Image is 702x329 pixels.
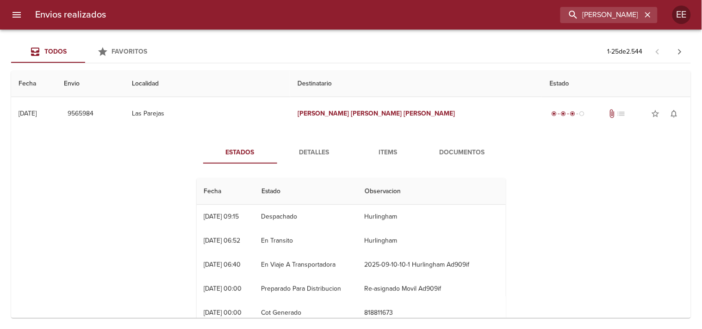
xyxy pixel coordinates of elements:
em: [PERSON_NAME] [404,110,455,117]
button: 9565984 [64,105,97,122]
th: Envio [56,71,124,97]
button: menu [6,4,28,26]
span: notifications_none [670,109,679,118]
button: Activar notificaciones [665,104,683,123]
span: Estados [209,147,272,158]
span: Pagina anterior [646,47,669,56]
div: En viaje [550,109,587,118]
span: Favoritos [112,48,148,55]
td: Las Parejas [124,97,290,130]
th: Observacion [357,178,506,205]
span: Todos [44,48,67,55]
span: 9565984 [68,108,93,120]
td: Despachado [254,205,357,229]
span: radio_button_checked [570,111,576,116]
span: radio_button_checked [552,111,557,116]
th: Estado [542,71,691,97]
td: En Viaje A Transportadora [254,253,357,277]
button: Agregar a favoritos [646,104,665,123]
em: [PERSON_NAME] [351,110,402,117]
em: [PERSON_NAME] [298,110,349,117]
span: Detalles [283,147,346,158]
span: Pagina siguiente [669,41,691,63]
td: En Transito [254,229,357,253]
div: [DATE] 00:00 [204,309,242,317]
td: Preparado Para Distribucion [254,277,357,301]
span: radio_button_unchecked [579,111,585,116]
div: Tabs Envios [11,41,159,63]
td: Re-asignado Movil Ad909if [357,277,506,301]
td: 2025-09-10-10-1 Hurlingham Ad909if [357,253,506,277]
span: Documentos [431,147,494,158]
span: Tiene documentos adjuntos [607,109,616,118]
span: No tiene pedido asociado [616,109,626,118]
div: Tabs detalle de guia [203,141,499,164]
td: Hurlingham [357,229,506,253]
td: Cot Generado [254,301,357,325]
th: Destinatario [290,71,542,97]
div: Abrir información de usuario [672,6,691,24]
th: Fecha [197,178,254,205]
div: [DATE] 00:00 [204,285,242,292]
div: [DATE] 06:52 [204,237,241,244]
div: [DATE] 09:15 [204,213,239,220]
div: [DATE] 06:40 [204,261,241,268]
h6: Envios realizados [35,7,106,22]
input: buscar [560,7,642,23]
span: Items [357,147,420,158]
th: Fecha [11,71,56,97]
div: [DATE] [19,110,37,117]
th: Localidad [124,71,290,97]
div: EE [672,6,691,24]
p: 1 - 25 de 2.544 [608,47,643,56]
th: Estado [254,178,357,205]
td: 818811673 [357,301,506,325]
span: radio_button_checked [561,111,566,116]
span: star_border [651,109,660,118]
td: Hurlingham [357,205,506,229]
